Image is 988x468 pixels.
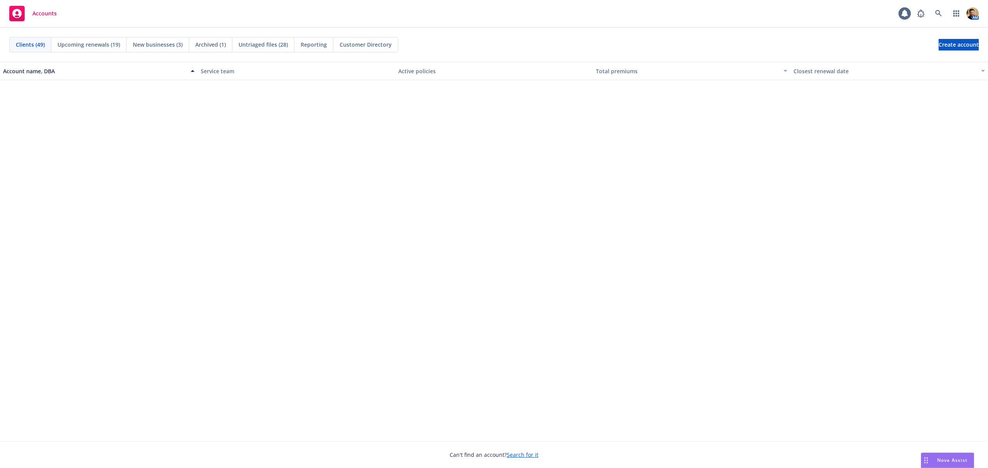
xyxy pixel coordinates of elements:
[793,67,976,75] div: Closest renewal date
[966,7,979,20] img: photo
[939,39,979,51] a: Create account
[939,37,979,52] span: Create account
[937,457,968,463] span: Nova Assist
[790,62,988,80] button: Closest renewal date
[931,6,946,21] a: Search
[195,40,226,49] span: Archived (1)
[301,40,327,49] span: Reporting
[58,40,120,49] span: Upcoming renewals (19)
[398,67,590,75] div: Active policies
[593,62,790,80] button: Total premiums
[133,40,183,49] span: New businesses (3)
[198,62,395,80] button: Service team
[921,453,974,468] button: Nova Assist
[340,40,392,49] span: Customer Directory
[16,40,45,49] span: Clients (49)
[913,6,929,21] a: Report a Bug
[507,451,538,458] a: Search for it
[201,67,392,75] div: Service team
[239,40,288,49] span: Untriaged files (28)
[921,453,931,468] div: Drag to move
[450,451,538,459] span: Can't find an account?
[3,67,186,75] div: Account name, DBA
[395,62,593,80] button: Active policies
[32,10,57,17] span: Accounts
[596,67,779,75] div: Total premiums
[6,3,60,24] a: Accounts
[949,6,964,21] a: Switch app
